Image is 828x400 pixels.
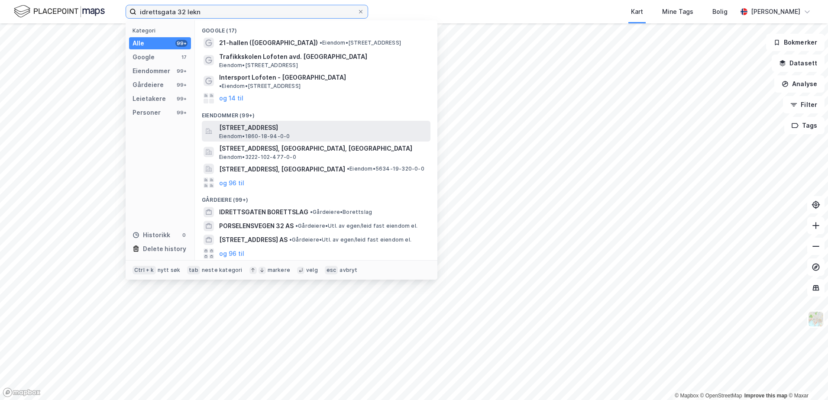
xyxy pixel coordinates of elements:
[175,95,188,102] div: 99+
[631,6,643,17] div: Kart
[219,38,318,48] span: 21-hallen ([GEOGRAPHIC_DATA])
[751,6,800,17] div: [PERSON_NAME]
[783,96,825,113] button: Filter
[133,266,156,274] div: Ctrl + k
[340,267,357,274] div: avbryt
[320,39,401,46] span: Eiendom • [STREET_ADDRESS]
[325,266,338,274] div: esc
[133,66,170,76] div: Eiendommer
[744,393,787,399] a: Improve this map
[219,207,308,217] span: IDRETTSGATEN BORETTSLAG
[785,358,828,400] iframe: Chat Widget
[347,165,424,172] span: Eiendom • 5634-19-320-0-0
[202,267,243,274] div: neste kategori
[219,248,244,259] button: og 96 til
[310,209,313,215] span: •
[219,133,290,140] span: Eiendom • 1860-18-94-0-0
[675,393,699,399] a: Mapbox
[774,75,825,93] button: Analyse
[219,93,243,103] button: og 14 til
[181,232,188,239] div: 0
[347,165,349,172] span: •
[3,387,41,397] a: Mapbox homepage
[219,83,222,89] span: •
[14,4,105,19] img: logo.f888ab2527a4732fd821a326f86c7f29.svg
[219,221,294,231] span: PORSELENSVEGEN 32 AS
[181,54,188,61] div: 17
[143,244,186,254] div: Delete history
[808,311,824,327] img: Z
[306,267,318,274] div: velg
[219,62,298,69] span: Eiendom • [STREET_ADDRESS]
[295,223,298,229] span: •
[158,267,181,274] div: nytt søk
[133,52,155,62] div: Google
[219,143,427,154] span: [STREET_ADDRESS], [GEOGRAPHIC_DATA], [GEOGRAPHIC_DATA]
[133,38,144,48] div: Alle
[175,40,188,47] div: 99+
[136,5,357,18] input: Søk på adresse, matrikkel, gårdeiere, leietakere eller personer
[133,94,166,104] div: Leietakere
[700,393,742,399] a: OpenStreetMap
[712,6,728,17] div: Bolig
[289,236,292,243] span: •
[289,236,411,243] span: Gårdeiere • Utl. av egen/leid fast eiendom el.
[295,223,417,229] span: Gårdeiere • Utl. av egen/leid fast eiendom el.
[175,68,188,74] div: 99+
[133,107,161,118] div: Personer
[784,117,825,134] button: Tags
[268,267,290,274] div: markere
[133,230,170,240] div: Historikk
[320,39,322,46] span: •
[219,123,427,133] span: [STREET_ADDRESS]
[772,55,825,72] button: Datasett
[219,52,427,62] span: Trafikkskolen Lofoten avd. [GEOGRAPHIC_DATA]
[195,20,437,36] div: Google (17)
[219,72,346,83] span: Intersport Lofoten - [GEOGRAPHIC_DATA]
[175,81,188,88] div: 99+
[195,190,437,205] div: Gårdeiere (99+)
[195,105,437,121] div: Eiendommer (99+)
[133,27,191,34] div: Kategori
[219,177,244,188] button: og 96 til
[187,266,200,274] div: tab
[133,80,164,90] div: Gårdeiere
[175,109,188,116] div: 99+
[219,154,296,161] span: Eiendom • 3222-102-477-0-0
[662,6,693,17] div: Mine Tags
[219,235,288,245] span: [STREET_ADDRESS] AS
[219,83,301,90] span: Eiendom • [STREET_ADDRESS]
[766,34,825,51] button: Bokmerker
[219,164,345,174] span: [STREET_ADDRESS], [GEOGRAPHIC_DATA]
[310,209,372,216] span: Gårdeiere • Borettslag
